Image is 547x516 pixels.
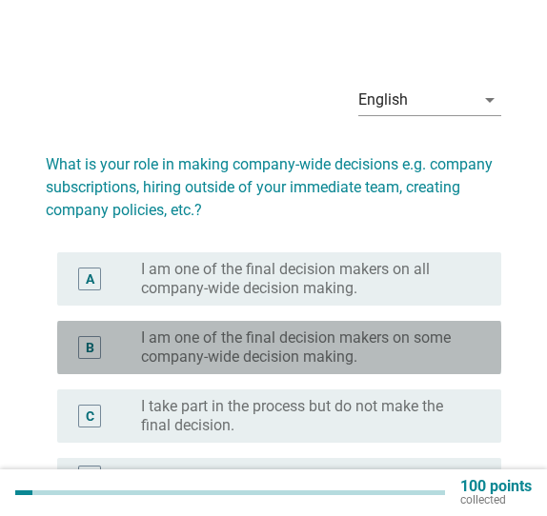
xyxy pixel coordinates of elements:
[86,466,94,486] div: D
[46,134,501,222] h2: What is your role in making company-wide decisions e.g. company subscriptions, hiring outside of ...
[86,337,94,357] div: B
[478,89,501,111] i: arrow_drop_down
[358,91,408,109] div: English
[460,480,532,493] p: 100 points
[86,268,94,288] div: A
[141,328,471,367] label: I am one of the final decision makers on some company-wide decision making.
[141,260,471,298] label: I am one of the final decision makers on all company-wide decision making.
[460,493,532,506] p: collected
[141,467,421,486] label: I am not involved in these decisions at all.
[86,406,94,426] div: C
[141,397,471,435] label: I take part in the process but do not make the final decision.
